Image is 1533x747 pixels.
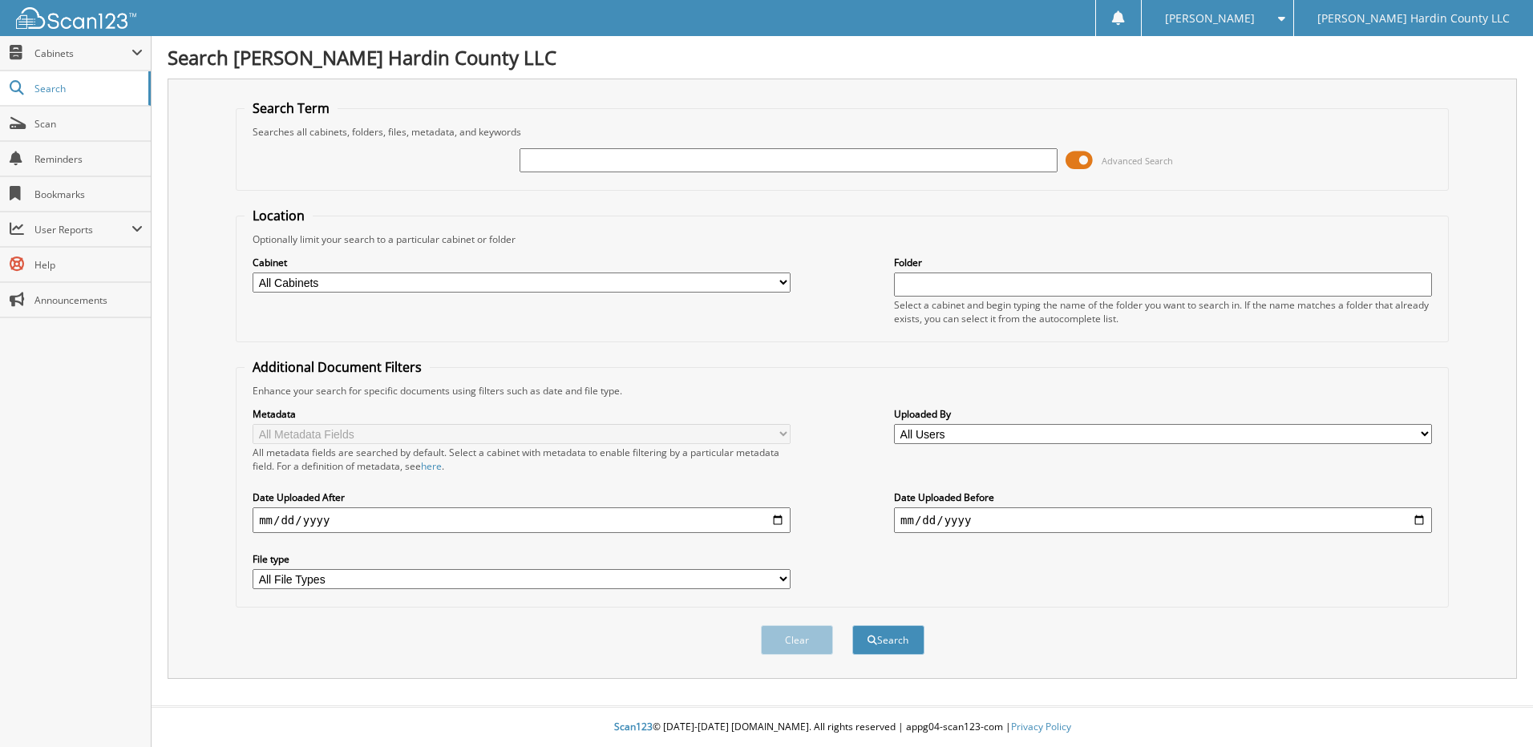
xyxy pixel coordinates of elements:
button: Search [852,625,924,655]
div: Select a cabinet and begin typing the name of the folder you want to search in. If the name match... [894,298,1432,325]
label: Metadata [253,407,791,421]
button: Clear [761,625,833,655]
a: Privacy Policy [1011,720,1071,733]
span: Reminders [34,152,143,166]
div: Enhance your search for specific documents using filters such as date and file type. [245,384,1440,398]
span: Advanced Search [1102,155,1173,167]
img: scan123-logo-white.svg [16,7,136,29]
span: Cabinets [34,46,131,60]
a: here [421,459,442,473]
span: Announcements [34,293,143,307]
div: © [DATE]-[DATE] [DOMAIN_NAME]. All rights reserved | appg04-scan123-com | [152,708,1533,747]
h1: Search [PERSON_NAME] Hardin County LLC [168,44,1517,71]
label: Cabinet [253,256,791,269]
span: Scan123 [614,720,653,733]
span: Bookmarks [34,188,143,201]
span: [PERSON_NAME] Hardin County LLC [1317,14,1510,23]
label: Folder [894,256,1432,269]
label: Date Uploaded Before [894,491,1432,504]
span: Search [34,82,140,95]
input: start [253,507,791,533]
span: Scan [34,117,143,131]
legend: Additional Document Filters [245,358,430,376]
div: All metadata fields are searched by default. Select a cabinet with metadata to enable filtering b... [253,446,791,473]
legend: Search Term [245,99,338,117]
span: Help [34,258,143,272]
iframe: Chat Widget [1453,670,1533,747]
div: Searches all cabinets, folders, files, metadata, and keywords [245,125,1440,139]
label: Uploaded By [894,407,1432,421]
div: Optionally limit your search to a particular cabinet or folder [245,232,1440,246]
label: File type [253,552,791,566]
label: Date Uploaded After [253,491,791,504]
span: User Reports [34,223,131,236]
legend: Location [245,207,313,224]
span: [PERSON_NAME] [1165,14,1255,23]
input: end [894,507,1432,533]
